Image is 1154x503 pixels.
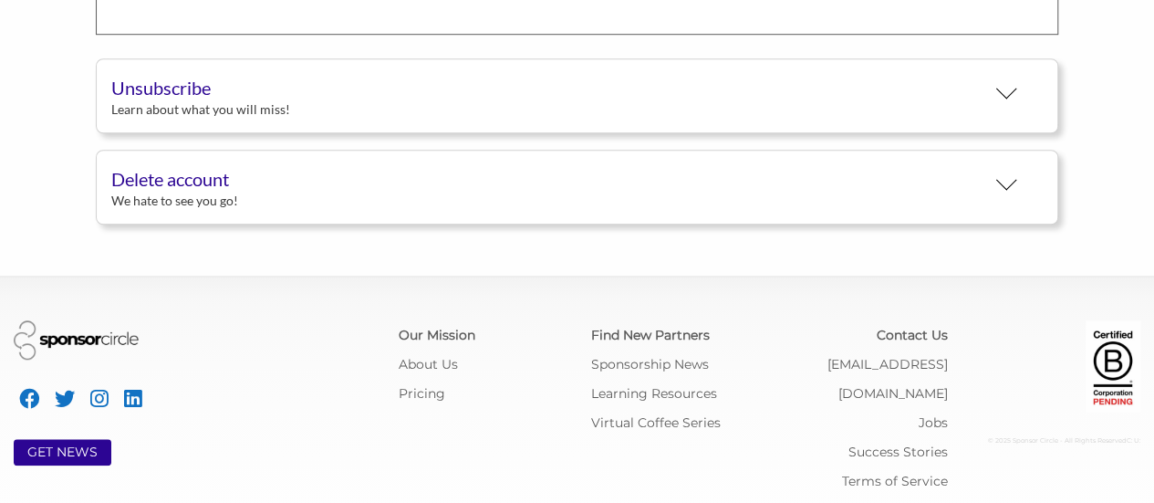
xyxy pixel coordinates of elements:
[919,414,948,431] a: Jobs
[848,444,948,460] a: Success Stories
[975,426,1140,456] div: © 2025 Sponsor Circle - All Rights Reserved
[590,414,720,431] a: Virtual Coffee Series
[399,356,458,372] a: About Us
[827,356,948,402] a: [EMAIL_ADDRESS][DOMAIN_NAME]
[111,74,983,101] div: Unsubscribe
[111,165,983,193] div: Delete account
[877,327,948,343] a: Contact Us
[111,101,983,118] div: Learn about what you will miss!
[590,327,709,343] a: Find New Partners
[399,327,475,343] a: Our Mission
[96,58,1057,133] button: Unsubscribe Learn about what you will miss!
[14,320,139,360] img: Sponsor Circle Logo
[1086,320,1140,412] img: Certified Corporation Pending Logo
[842,473,948,489] a: Terms of Service
[590,356,708,372] a: Sponsorship News
[1127,436,1140,445] span: C: U:
[27,444,98,460] a: GET NEWS
[399,385,445,402] a: Pricing
[590,385,716,402] a: Learning Resources
[96,150,1057,225] button: Delete account We hate to see you go!
[111,193,983,209] div: We hate to see you go!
